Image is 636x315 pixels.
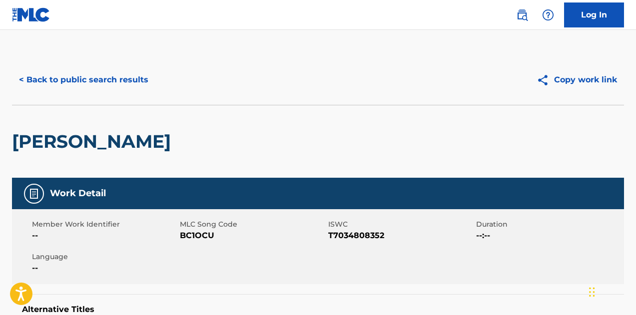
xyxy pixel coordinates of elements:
[586,267,636,315] iframe: Chat Widget
[476,230,622,242] span: --:--
[476,219,622,230] span: Duration
[180,230,325,242] span: BC1OCU
[32,230,177,242] span: --
[12,130,176,153] h2: [PERSON_NAME]
[32,262,177,274] span: --
[32,252,177,262] span: Language
[512,5,532,25] a: Public Search
[12,7,50,22] img: MLC Logo
[542,9,554,21] img: help
[328,219,474,230] span: ISWC
[328,230,474,242] span: T7034808352
[564,2,624,27] a: Log In
[589,277,595,307] div: Drag
[516,9,528,21] img: search
[32,219,177,230] span: Member Work Identifier
[50,188,106,199] h5: Work Detail
[530,67,624,92] button: Copy work link
[538,5,558,25] div: Help
[28,188,40,200] img: Work Detail
[180,219,325,230] span: MLC Song Code
[22,305,614,315] h5: Alternative Titles
[537,74,554,86] img: Copy work link
[12,67,155,92] button: < Back to public search results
